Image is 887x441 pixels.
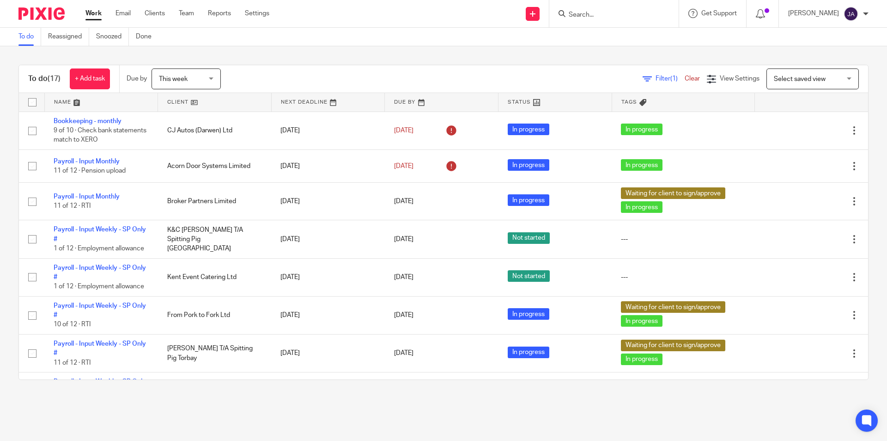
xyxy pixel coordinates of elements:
td: CJ Autos (Darwen) Ltd [158,112,272,149]
td: [PERSON_NAME] Ltd [158,373,272,410]
td: Kent Event Catering Ltd [158,258,272,296]
p: Due by [127,74,147,83]
span: In progress [621,201,662,213]
a: Payroll - Input Weekly - SP Only # [54,379,146,394]
td: [DATE] [271,220,385,258]
span: This week [159,76,188,82]
span: [DATE] [394,198,413,205]
a: Clients [145,9,165,18]
span: 11 of 12 · RTI [54,203,91,210]
span: [DATE] [394,274,413,280]
span: Get Support [701,10,737,17]
span: In progress [621,159,662,171]
span: In progress [621,124,662,135]
a: Payroll - Input Weekly - SP Only # [54,303,146,318]
a: Payroll - Input Monthly [54,158,120,165]
span: [DATE] [394,236,413,242]
a: To do [18,28,41,46]
span: In progress [508,194,549,206]
span: Waiting for client to sign/approve [621,301,725,313]
td: [DATE] [271,149,385,182]
a: Payroll - Input Weekly - SP Only # [54,341,146,356]
span: 11 of 12 · Pension upload [54,168,126,174]
td: [DATE] [271,296,385,334]
div: --- [621,235,745,244]
a: Settings [245,9,269,18]
span: 9 of 10 · Check bank statements match to XERO [54,127,146,143]
td: [DATE] [271,183,385,220]
span: Tags [621,99,637,105]
span: [DATE] [394,127,413,134]
span: In progress [621,315,662,327]
span: Waiting for client to sign/approve [621,187,725,199]
span: Not started [508,270,550,282]
span: In progress [621,354,662,365]
span: 11 of 12 · RTI [54,360,91,366]
td: [DATE] [271,112,385,149]
span: Filter [656,75,685,82]
td: Broker Partners Limited [158,183,272,220]
h1: To do [28,74,61,84]
span: View Settings [720,75,759,82]
td: [DATE] [271,373,385,410]
a: Work [85,9,102,18]
span: (1) [670,75,678,82]
a: Payroll - Input Weekly - SP Only # [54,265,146,280]
a: Done [136,28,158,46]
td: [DATE] [271,258,385,296]
td: K&C [PERSON_NAME] T/A Spitting Pig [GEOGRAPHIC_DATA] [158,220,272,258]
span: In progress [508,308,549,320]
a: Snoozed [96,28,129,46]
span: In progress [508,124,549,135]
span: In progress [508,347,549,358]
span: 10 of 12 · RTI [54,322,91,328]
a: Reports [208,9,231,18]
div: --- [621,273,745,282]
td: From Pork to Fork Ltd [158,296,272,334]
span: In progress [508,159,549,171]
span: 1 of 12 · Employment allowance [54,245,144,252]
span: 1 of 12 · Employment allowance [54,283,144,290]
a: Reassigned [48,28,89,46]
td: [PERSON_NAME] T/A Spitting Pig Torbay [158,335,272,373]
a: Payroll - Input Weekly - SP Only # [54,226,146,242]
td: [DATE] [271,335,385,373]
td: Acorn Door Systems Limited [158,149,272,182]
a: Clear [685,75,700,82]
span: [DATE] [394,163,413,169]
img: Pixie [18,7,65,20]
span: Not started [508,232,550,244]
span: Waiting for client to sign/approve [621,340,725,351]
a: + Add task [70,68,110,89]
span: Select saved view [774,76,826,82]
p: [PERSON_NAME] [788,9,839,18]
a: Team [179,9,194,18]
a: Bookkeeping - monthly [54,118,122,124]
span: (17) [48,75,61,82]
input: Search [568,11,651,19]
span: [DATE] [394,350,413,357]
a: Payroll - Input Monthly [54,193,120,200]
img: svg%3E [844,6,858,21]
span: [DATE] [394,312,413,318]
a: Email [115,9,131,18]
